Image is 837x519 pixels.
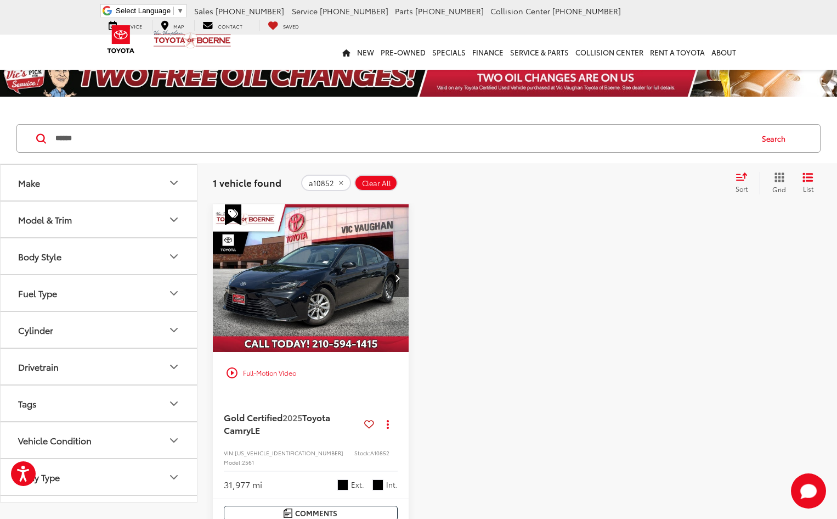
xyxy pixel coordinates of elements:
[177,7,184,15] span: ▼
[772,185,786,194] span: Grid
[194,20,251,31] a: Contact
[415,5,484,16] span: [PHONE_NUMBER]
[1,165,198,200] button: MakeMake
[153,30,231,49] img: Vic Vaughan Toyota of Boerne
[225,204,241,225] span: Special
[1,238,198,274] button: Body StyleBody Style
[212,204,410,351] div: 2025 Toyota Camry LE 0
[18,435,92,445] div: Vehicle Condition
[490,5,550,16] span: Collision Center
[647,35,708,70] a: Rent a Toyota
[507,35,572,70] a: Service & Parts: Opens in a new tab
[760,172,794,194] button: Grid View
[351,479,364,490] span: Ext.
[1,386,198,421] button: TagsTags
[387,259,409,297] button: Next image
[100,20,150,31] a: Service
[212,204,410,353] img: 2025 Toyota Camry LE
[337,479,348,490] span: Midnight Black
[372,479,383,490] span: Black
[18,288,57,298] div: Fuel Type
[282,411,302,423] span: 2025
[194,5,213,16] span: Sales
[791,473,826,509] svg: Start Chat
[283,23,299,30] span: Saved
[224,458,242,466] span: Model:
[469,35,507,70] a: Finance
[1,422,198,458] button: Vehicle ConditionVehicle Condition
[216,5,284,16] span: [PHONE_NUMBER]
[395,5,413,16] span: Parts
[116,7,171,15] span: Select Language
[224,449,235,457] span: VIN:
[295,508,337,518] span: Comments
[386,479,398,490] span: Int.
[224,411,360,436] a: Gold Certified2025Toyota CamryLE
[378,414,398,433] button: Actions
[213,176,281,189] span: 1 vehicle found
[167,434,180,447] div: Vehicle Condition
[1,202,198,237] button: Model & TrimModel & Trim
[18,472,60,482] div: Body Type
[152,20,192,31] a: Map
[354,449,370,457] span: Stock:
[339,35,354,70] a: Home
[730,172,760,194] button: Select sort value
[251,423,260,436] span: LE
[387,420,389,428] span: dropdown dots
[167,360,180,373] div: Drivetrain
[354,175,398,191] button: Clear All
[167,213,180,226] div: Model & Trim
[802,184,813,193] span: List
[320,5,388,16] span: [PHONE_NUMBER]
[736,184,748,193] span: Sort
[18,398,37,409] div: Tags
[377,35,429,70] a: Pre-Owned
[429,35,469,70] a: Specials
[167,323,180,337] div: Cylinder
[167,471,180,484] div: Body Type
[362,179,391,188] span: Clear All
[167,287,180,300] div: Fuel Type
[167,397,180,410] div: Tags
[370,449,389,457] span: A10852
[18,214,72,225] div: Model & Trim
[224,411,282,423] span: Gold Certified
[292,5,318,16] span: Service
[284,509,292,518] img: Comments
[235,449,343,457] span: [US_VEHICLE_IDENTIFICATION_NUMBER]
[791,473,826,509] button: Toggle Chat Window
[173,7,174,15] span: ​
[354,35,377,70] a: New
[301,175,351,191] button: remove a10852
[309,179,334,188] span: a10852
[259,20,307,31] a: My Saved Vehicles
[708,35,739,70] a: About
[751,125,801,152] button: Search
[224,478,262,491] div: 31,977 mi
[54,125,751,152] input: Search by Make, Model, or Keyword
[167,176,180,189] div: Make
[18,177,40,188] div: Make
[224,411,330,436] span: Toyota Camry
[794,172,822,194] button: List View
[18,361,59,372] div: Drivetrain
[242,458,254,466] span: 2561
[212,204,410,351] a: 2025 Toyota Camry LE2025 Toyota Camry LE2025 Toyota Camry LE2025 Toyota Camry LE
[552,5,621,16] span: [PHONE_NUMBER]
[1,275,198,311] button: Fuel TypeFuel Type
[1,312,198,348] button: CylinderCylinder
[116,7,184,15] a: Select Language​
[18,325,53,335] div: Cylinder
[18,251,61,261] div: Body Style
[1,459,198,495] button: Body TypeBody Type
[100,21,142,57] img: Toyota
[1,349,198,384] button: DrivetrainDrivetrain
[167,250,180,263] div: Body Style
[572,35,647,70] a: Collision Center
